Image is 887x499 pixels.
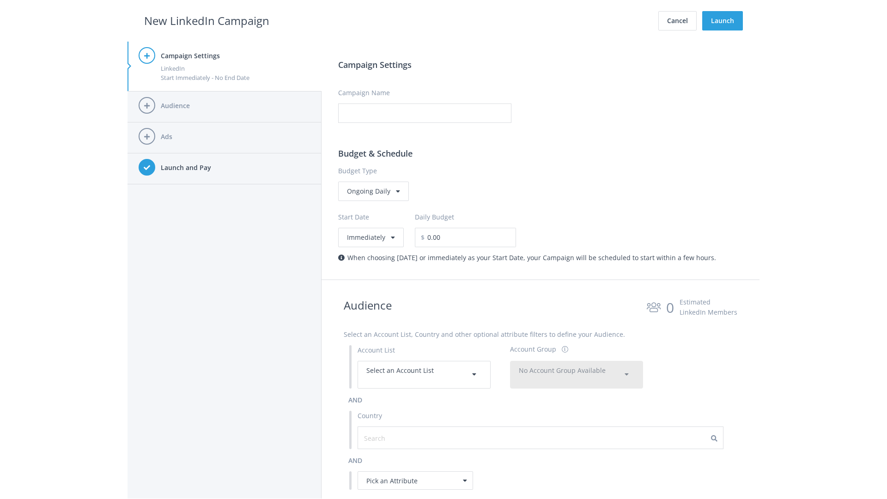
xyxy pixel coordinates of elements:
[338,253,743,263] div: When choosing [DATE] or immediately as your Start Date, your Campaign will be scheduled to start ...
[415,212,454,222] label: Daily Budget
[338,182,409,201] div: Ongoing Daily
[338,88,390,98] label: Campaign Name
[666,297,674,318] div: 0
[415,228,425,247] span: $
[161,163,310,173] h4: Launch and Pay
[338,58,743,71] h3: Campaign Settings
[144,12,269,30] h2: New LinkedIn Campaign
[348,456,362,465] span: and
[338,228,404,247] button: Immediately
[344,329,625,340] label: Select an Account List, Country and other optional attribute filters to define your Audience.
[161,73,310,82] div: Start Immediately - No End Date
[344,297,392,318] h2: Audience
[366,366,434,375] span: Select an Account List
[702,11,743,30] button: Launch
[358,411,382,421] label: Country
[161,132,310,142] h4: Ads
[680,297,737,317] div: Estimated LinkedIn Members
[161,101,310,111] h4: Audience
[358,345,395,355] label: Account List
[358,471,473,490] div: Pick an Attribute
[364,433,447,443] input: Search
[366,365,482,384] div: Select an Account List
[338,166,743,176] label: Budget Type
[510,344,556,354] div: Account Group
[519,365,634,384] div: No Account Group Available
[348,396,362,404] span: and
[161,64,310,73] div: LinkedIn
[338,147,743,160] h3: Budget & Schedule
[161,51,310,61] h4: Campaign Settings
[658,11,697,30] button: Cancel
[519,366,606,375] span: No Account Group Available
[338,212,415,222] label: Start Date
